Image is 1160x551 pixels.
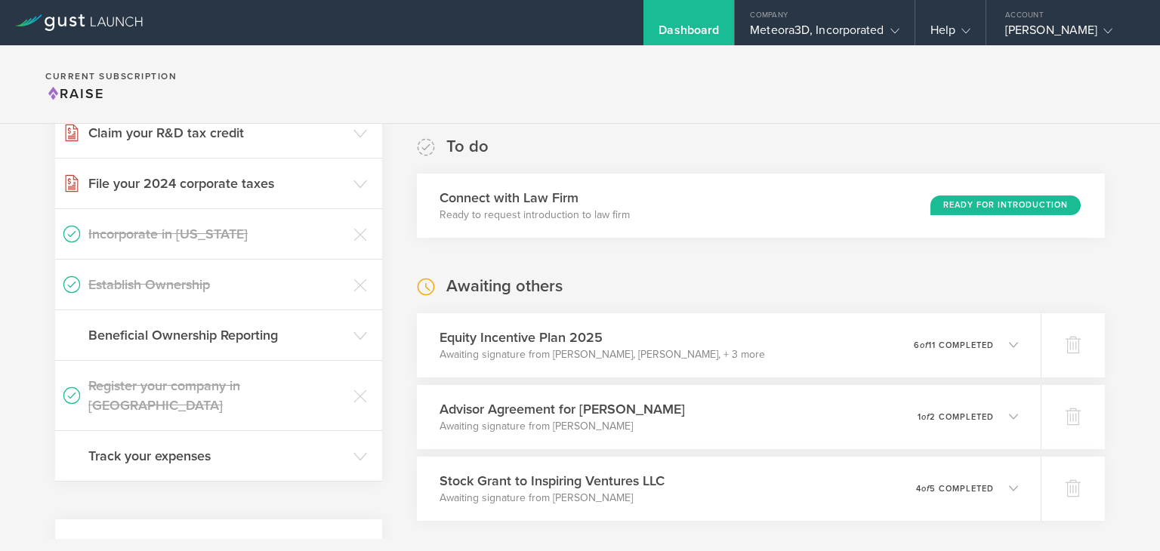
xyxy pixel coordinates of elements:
[440,491,665,506] p: Awaiting signature from [PERSON_NAME]
[1005,23,1134,45] div: [PERSON_NAME]
[88,275,346,294] h3: Establish Ownership
[921,484,930,494] em: of
[440,188,630,208] h3: Connect with Law Firm
[440,419,685,434] p: Awaiting signature from [PERSON_NAME]
[916,485,994,493] p: 4 5 completed
[920,340,928,350] em: of
[88,376,346,415] h3: Register your company in [GEOGRAPHIC_DATA]
[88,174,346,193] h3: File your 2024 corporate taxes
[440,347,765,362] p: Awaiting signature from [PERSON_NAME], [PERSON_NAME], + 3 more
[930,23,970,45] div: Help
[88,123,346,143] h3: Claim your R&D tax credit
[88,224,346,244] h3: Incorporate in [US_STATE]
[659,23,719,45] div: Dashboard
[88,325,346,345] h3: Beneficial Ownership Reporting
[446,136,489,158] h2: To do
[417,174,1105,238] div: Connect with Law FirmReady to request introduction to law firmReady for Introduction
[440,208,630,223] p: Ready to request introduction to law firm
[914,341,994,349] p: 6 11 completed
[930,195,1081,215] div: Ready for Introduction
[440,399,685,419] h3: Advisor Agreement for [PERSON_NAME]
[446,275,563,297] h2: Awaiting others
[918,413,994,421] p: 1 2 completed
[440,328,765,347] h3: Equity Incentive Plan 2025
[921,412,930,422] em: of
[750,23,899,45] div: Meteora3D, Incorporated
[440,471,665,491] h3: Stock Grant to Inspiring Ventures LLC
[88,446,346,466] h3: Track your expenses
[45,85,104,102] span: Raise
[45,72,177,81] h2: Current Subscription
